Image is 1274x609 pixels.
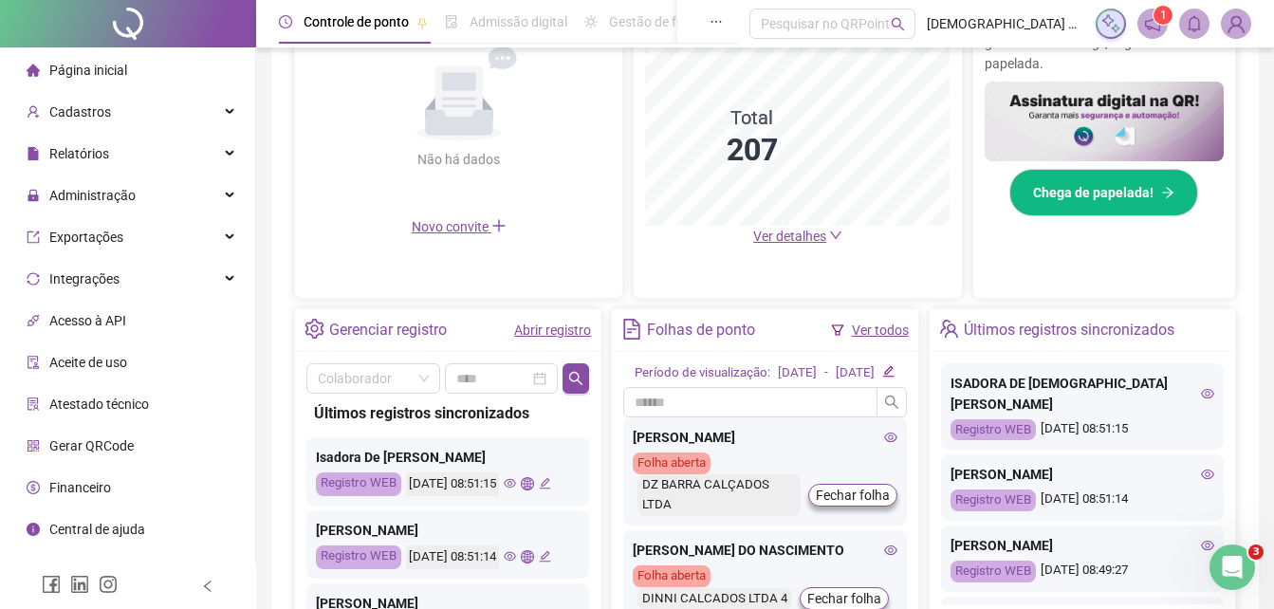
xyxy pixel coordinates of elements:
span: search [891,17,905,31]
div: - [824,363,828,383]
span: file [27,147,40,160]
span: user-add [27,105,40,119]
span: eye [1201,539,1214,552]
span: eye [1201,387,1214,400]
img: banner%2F02c71560-61a6-44d4-94b9-c8ab97240462.png [985,82,1224,161]
span: eye [504,477,516,489]
span: Controle de ponto [304,14,409,29]
span: search [568,371,583,386]
span: home [27,64,40,77]
span: file-text [621,319,641,339]
span: [DEMOGRAPHIC_DATA] PRATA - DMZ ADMINISTRADORA [927,13,1084,34]
span: linkedin [70,575,89,594]
span: Admissão digital [470,14,567,29]
div: Período de visualização: [635,363,770,383]
div: Registro WEB [951,561,1036,582]
span: Central de ajuda [49,522,145,537]
div: Últimos registros sincronizados [314,401,582,425]
span: eye [504,550,516,563]
span: clock-circle [279,15,292,28]
span: 3 [1248,544,1264,560]
span: dollar [27,481,40,494]
span: api [27,314,40,327]
span: edit [882,365,895,378]
div: [PERSON_NAME] [633,427,896,448]
span: global [521,550,533,563]
span: Página inicial [49,63,127,78]
button: Chega de papelada! [1009,169,1198,216]
span: arrow-right [1161,186,1174,199]
div: [DATE] 08:49:27 [951,561,1214,582]
img: sparkle-icon.fc2bf0ac1784a2077858766a79e2daf3.svg [1100,13,1121,34]
div: Folha aberta [633,452,711,474]
span: left [201,580,214,593]
span: info-circle [27,523,40,536]
span: audit [27,356,40,369]
div: Não há dados [372,149,546,170]
span: ellipsis [710,15,723,28]
span: Novo convite [412,219,507,234]
span: Exportações [49,230,123,245]
span: eye [1201,468,1214,481]
div: Gerenciar registro [329,314,447,346]
div: [PERSON_NAME] [951,535,1214,556]
span: file-done [445,15,458,28]
span: global [521,477,533,489]
a: Ver detalhes down [753,229,842,244]
span: sync [27,272,40,286]
span: eye [884,544,897,557]
span: filter [831,323,844,337]
span: team [939,319,959,339]
span: qrcode [27,439,40,452]
div: Folhas de ponto [647,314,755,346]
div: [DATE] 08:51:15 [951,419,1214,441]
div: DZ BARRA CALÇADOS LTDA [637,474,800,516]
a: Abrir registro [514,323,591,338]
span: Financeiro [49,480,111,495]
span: search [884,395,899,410]
span: edit [539,550,551,563]
span: solution [27,397,40,411]
div: [DATE] [836,363,875,383]
span: Ver detalhes [753,229,826,244]
span: Relatórios [49,146,109,161]
span: Aceite de uso [49,355,127,370]
span: down [829,229,842,242]
span: Cadastros [49,104,111,120]
div: Registro WEB [316,545,401,569]
iframe: Intercom live chat [1209,544,1255,590]
span: plus [491,218,507,233]
span: pushpin [416,17,428,28]
span: Acesso à API [49,313,126,328]
span: Atestado técnico [49,397,149,412]
span: Integrações [49,271,120,286]
div: Isadora De [PERSON_NAME] [316,447,580,468]
span: Gestão de férias [609,14,705,29]
div: [DATE] 08:51:14 [951,489,1214,511]
div: [PERSON_NAME] [316,520,580,541]
span: instagram [99,575,118,594]
span: Chega de papelada! [1033,182,1154,203]
div: Registro WEB [951,419,1036,441]
div: [PERSON_NAME] [951,464,1214,485]
button: Fechar folha [808,484,897,507]
div: Folha aberta [633,565,711,587]
div: Registro WEB [316,472,401,496]
span: edit [539,477,551,489]
span: export [27,231,40,244]
span: bell [1186,15,1203,32]
span: Fechar folha [807,588,881,609]
span: lock [27,189,40,202]
div: Últimos registros sincronizados [964,314,1174,346]
div: [DATE] 08:51:15 [406,472,499,496]
img: 92426 [1222,9,1250,38]
span: sun [584,15,598,28]
span: Administração [49,188,136,203]
sup: 1 [1154,6,1172,25]
span: Gerar QRCode [49,438,134,453]
span: eye [884,431,897,444]
div: ISADORA DE [DEMOGRAPHIC_DATA][PERSON_NAME] [951,373,1214,415]
span: notification [1144,15,1161,32]
a: Ver todos [852,323,909,338]
span: Fechar folha [816,485,890,506]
